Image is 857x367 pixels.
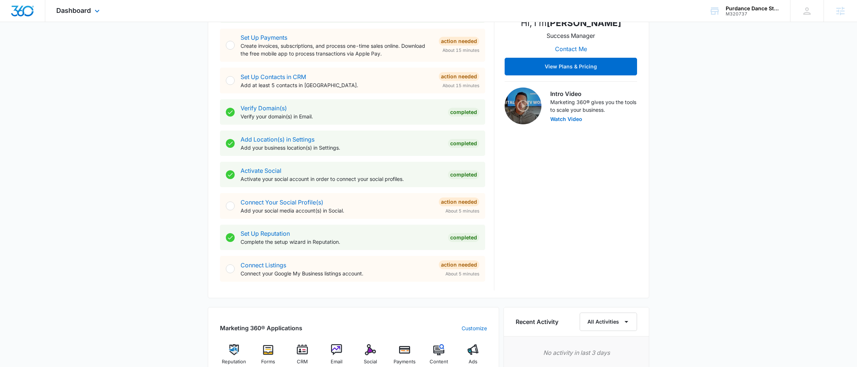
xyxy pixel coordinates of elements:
div: Completed [448,233,479,242]
button: All Activities [580,313,637,331]
span: About 5 minutes [445,208,479,214]
span: Content [430,358,448,366]
h6: Recent Activity [516,317,558,326]
p: Success Manager [547,31,595,40]
div: Action Needed [439,72,479,81]
button: View Plans & Pricing [505,58,637,75]
p: Add at least 5 contacts in [GEOGRAPHIC_DATA]. [241,81,433,89]
p: Connect your Google My Business listings account. [241,270,433,277]
p: Complete the setup wizard in Reputation. [241,238,442,246]
span: Forms [261,358,275,366]
p: Create invoices, subscriptions, and process one-time sales online. Download the free mobile app t... [241,42,433,57]
a: Set Up Payments [241,34,287,41]
p: No activity in last 3 days [516,348,637,357]
p: Marketing 360® gives you the tools to scale your business. [550,98,637,114]
span: Email [331,358,342,366]
div: Completed [448,108,479,117]
h2: Marketing 360® Applications [220,324,302,332]
span: Dashboard [56,7,91,14]
a: Verify Domain(s) [241,104,287,112]
a: Set Up Reputation [241,230,290,237]
p: Activate your social account in order to connect your social profiles. [241,175,442,183]
div: Action Needed [439,260,479,269]
div: account name [726,6,779,11]
h3: Intro Video [550,89,637,98]
span: Reputation [222,358,246,366]
img: Intro Video [505,88,541,124]
div: Completed [448,139,479,148]
strong: [PERSON_NAME] [547,18,621,28]
div: Completed [448,170,479,179]
button: Watch Video [550,117,582,122]
span: Ads [469,358,477,366]
p: Add your social media account(s) in Social. [241,207,433,214]
a: Customize [462,324,487,332]
p: Hi, I'm [521,17,621,30]
a: Add Location(s) in Settings [241,136,314,143]
a: Set Up Contacts in CRM [241,73,306,81]
p: Add your business location(s) in Settings. [241,144,442,152]
span: About 15 minutes [442,82,479,89]
div: Action Needed [439,197,479,206]
div: account id [726,11,779,17]
a: Connect Your Social Profile(s) [241,199,323,206]
a: Connect Listings [241,261,286,269]
span: About 15 minutes [442,47,479,54]
p: Verify your domain(s) in Email. [241,113,442,120]
span: Payments [394,358,416,366]
span: About 5 minutes [445,271,479,277]
button: Contact Me [548,40,594,58]
a: Activate Social [241,167,281,174]
div: Action Needed [439,37,479,46]
span: CRM [297,358,308,366]
span: Social [364,358,377,366]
